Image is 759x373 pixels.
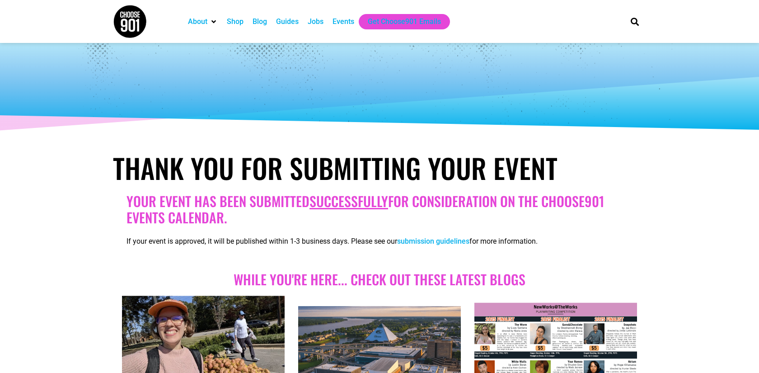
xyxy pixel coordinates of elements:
a: About [188,16,207,27]
u: successfully [309,191,388,211]
nav: Main nav [183,14,615,29]
h2: While you're here... Check out these Latest blogs [126,271,632,288]
a: Jobs [308,16,323,27]
a: submission guidelines [397,237,469,246]
a: Shop [227,16,244,27]
a: Get Choose901 Emails [368,16,441,27]
span: If your event is approved, it will be published within 1-3 business days. Please see our for more... [126,237,538,246]
a: Guides [276,16,299,27]
a: Blog [253,16,267,27]
div: About [183,14,222,29]
a: Events [333,16,354,27]
div: Search [628,14,642,29]
h2: Your Event has been submitted for consideration on the Choose901 events calendar. [126,193,632,226]
h1: Thank You for Submitting Your Event [113,151,646,184]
